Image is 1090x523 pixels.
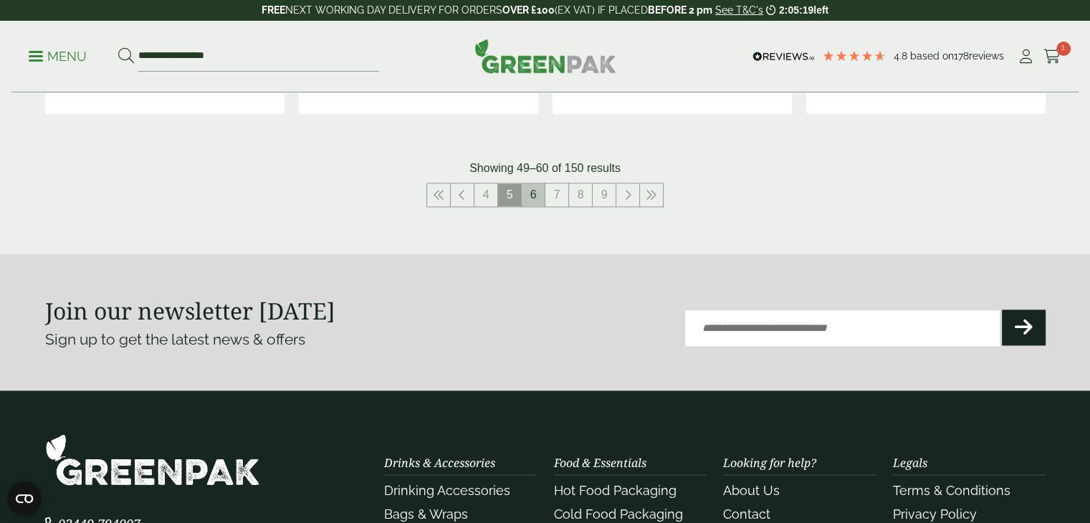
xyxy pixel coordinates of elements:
[45,328,495,351] p: Sign up to get the latest news & offers
[894,50,910,62] span: 4.8
[474,183,497,206] a: 4
[715,4,763,16] a: See T&C's
[779,4,813,16] span: 2:05:19
[893,507,977,522] a: Privacy Policy
[474,39,616,73] img: GreenPak Supplies
[569,183,592,206] a: 8
[522,183,545,206] a: 6
[384,507,468,522] a: Bags & Wraps
[723,483,780,498] a: About Us
[593,183,616,206] a: 9
[1043,49,1061,64] i: Cart
[262,4,285,16] strong: FREE
[29,48,87,65] p: Menu
[648,4,712,16] strong: BEFORE 2 pm
[954,50,969,62] span: 178
[723,507,770,522] a: Contact
[554,507,683,522] a: Cold Food Packaging
[498,183,521,206] span: 5
[822,49,886,62] div: 4.78 Stars
[7,481,42,516] button: Open CMP widget
[1056,42,1071,56] span: 1
[469,160,621,177] p: Showing 49–60 of 150 results
[813,4,828,16] span: left
[502,4,555,16] strong: OVER £100
[45,295,335,326] strong: Join our newsletter [DATE]
[545,183,568,206] a: 7
[45,433,260,486] img: GreenPak Supplies
[893,483,1010,498] a: Terms & Conditions
[384,483,510,498] a: Drinking Accessories
[910,50,954,62] span: Based on
[29,48,87,62] a: Menu
[1017,49,1035,64] i: My Account
[752,52,815,62] img: REVIEWS.io
[554,483,677,498] a: Hot Food Packaging
[969,50,1004,62] span: reviews
[1043,46,1061,67] a: 1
